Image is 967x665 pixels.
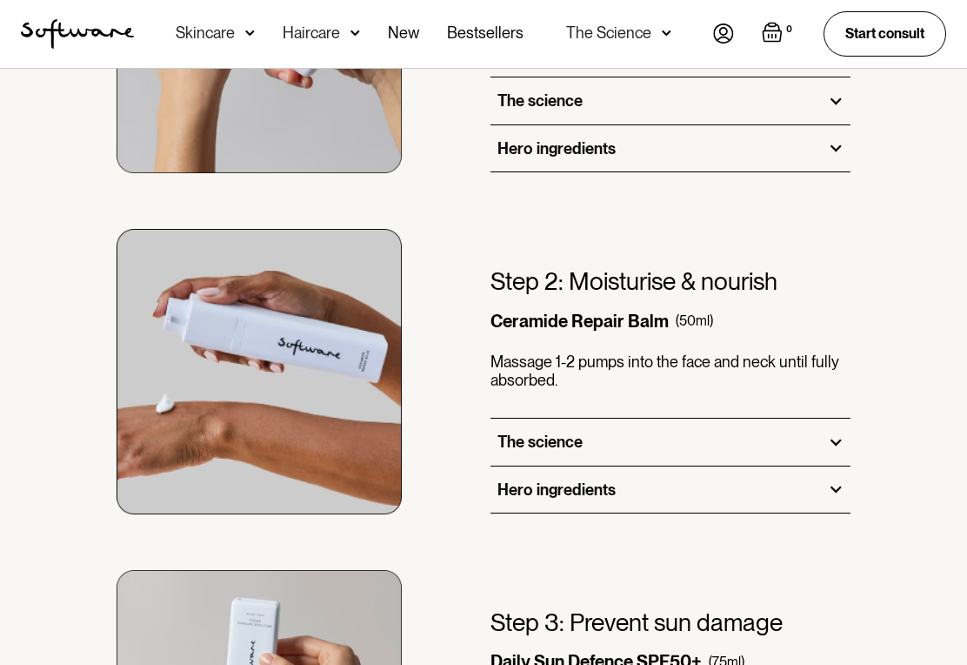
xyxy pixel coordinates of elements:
img: Software Logo [21,19,134,49]
a: Open empty cart [762,22,796,46]
h3: Step 2: Moisturise & nourish [490,267,777,297]
div: The science [497,433,583,452]
a: Start consult [824,11,946,56]
div: Ceramide Repair Balm [490,311,669,332]
a: home [21,19,134,49]
div: 0 [783,22,796,37]
div: Hero ingredients [497,480,616,500]
div: (50ml) [676,312,713,329]
div: The Science [566,24,651,42]
div: The science [497,91,583,111]
div: Skincare [176,24,235,42]
img: arrow down [245,24,255,42]
img: arrow down [662,24,671,42]
div: Hero ingredients [497,139,616,158]
h3: Step 3: Prevent sun damage [490,608,783,638]
p: Massage 1-2 pumps into the face and neck until fully absorbed. [490,353,850,390]
div: Haircare [283,24,340,42]
img: arrow down [350,24,360,42]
